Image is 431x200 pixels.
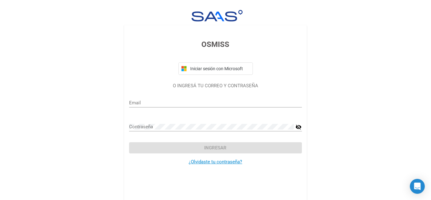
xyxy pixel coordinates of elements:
[129,82,302,89] p: O INGRESÁ TU CORREO Y CONTRASEÑA
[178,62,253,75] button: Iniciar sesión con Microsoft
[189,66,250,71] span: Iniciar sesión con Microsoft
[129,39,302,50] h3: OSMISS
[204,145,227,151] span: Ingresar
[129,142,302,153] button: Ingresar
[296,123,302,131] mat-icon: visibility_off
[189,159,242,165] a: ¿Olvidaste tu contraseña?
[410,179,425,194] div: Open Intercom Messenger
